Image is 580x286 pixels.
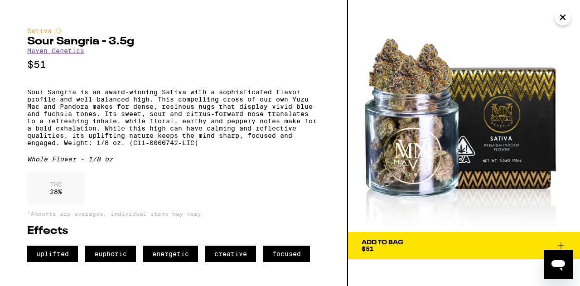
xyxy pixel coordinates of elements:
[348,232,580,259] button: Add To Bag$51
[27,47,84,54] a: Maven Genetics
[27,172,85,204] div: 28 %
[27,36,320,47] h2: Sour Sangria - 3.5g
[27,27,320,34] div: Sativa
[50,181,62,188] p: THC
[205,246,256,262] span: creative
[85,246,136,262] span: euphoric
[143,246,198,262] span: energetic
[27,88,320,146] p: Sour Sangria is an award-winning Sativa with a sophisticated flavor profile and well-balanced hig...
[362,245,374,252] span: $51
[362,239,403,246] div: Add To Bag
[555,9,571,25] button: Close
[27,226,320,237] h2: Effects
[544,250,573,279] iframe: To enrich screen reader interactions, please activate Accessibility in Grammarly extension settings
[55,27,62,34] img: sativaColor.svg
[27,211,320,217] p: *Amounts are averages, individual items may vary.
[27,155,320,163] div: Whole Flower - 1/8 oz
[27,246,78,262] span: uplifted
[263,246,310,262] span: focused
[27,59,320,70] p: $51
